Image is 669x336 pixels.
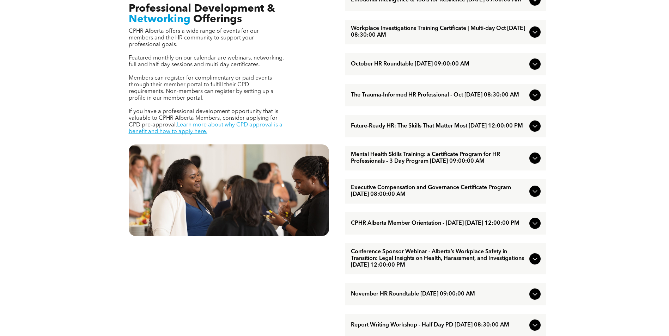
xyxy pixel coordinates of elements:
span: The Trauma-Informed HR Professional - Oct [DATE] 08:30:00 AM [351,92,527,99]
span: Networking [129,14,190,25]
span: Workplace Investigations Training Certificate | Multi-day Oct [DATE] 08:30:00 AM [351,25,527,39]
span: Executive Compensation and Governance Certificate Program [DATE] 08:00:00 AM [351,185,527,198]
span: Future-Ready HR: The Skills That Matter Most [DATE] 12:00:00 PM [351,123,527,130]
span: Professional Development & [129,4,275,14]
span: If you have a professional development opportunity that is valuable to CPHR Alberta Members, cons... [129,109,278,128]
span: Conference Sponsor Webinar - Alberta’s Workplace Safety in Transition: Legal Insights on Health, ... [351,249,527,269]
span: Featured monthly on our calendar are webinars, networking, full and half-day sessions and multi-d... [129,55,284,68]
span: Offerings [193,14,242,25]
span: November HR Roundtable [DATE] 09:00:00 AM [351,291,527,298]
span: Members can register for complimentary or paid events through their member portal to fulfill thei... [129,75,274,101]
span: CPHR Alberta offers a wide range of events for our members and the HR community to support your p... [129,29,259,48]
span: Report Writing Workshop - Half Day PD [DATE] 08:30:00 AM [351,322,527,329]
span: CPHR Alberta Member Orientation - [DATE] [DATE] 12:00:00 PM [351,220,527,227]
span: Mental Health Skills Training: a Certificate Program for HR Professionals - 3 Day Program [DATE] ... [351,151,527,165]
a: Learn more about why CPD approval is a benefit and how to apply here. [129,122,282,135]
span: October HR Roundtable [DATE] 09:00:00 AM [351,61,527,68]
